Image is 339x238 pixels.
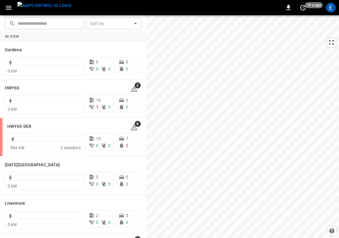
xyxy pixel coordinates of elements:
[126,98,128,103] span: 0
[96,220,98,225] span: 0
[146,15,339,238] canvas: Map
[126,143,128,148] span: 2
[8,69,17,74] span: 0 kW
[108,67,111,71] span: 0
[96,60,98,64] span: 0
[126,213,128,218] span: 0
[126,136,128,141] span: 7
[5,200,25,207] h6: Livermore
[7,123,31,130] h6: HWY65-DER
[96,182,98,186] span: 0
[298,3,308,13] button: set refresh interval
[96,105,98,110] span: 1
[108,220,111,225] span: 0
[305,2,323,8] span: 10 s ago
[126,220,128,225] span: 0
[5,85,19,92] h6: HWY65
[5,162,60,168] h6: Karma Center
[126,60,128,64] span: 0
[96,136,101,141] span: 10
[96,98,101,103] span: 16
[96,143,98,148] span: 0
[5,47,22,53] h6: Gardena
[126,105,128,110] span: 0
[5,34,19,39] strong: In View
[108,182,111,186] span: 0
[96,67,98,71] span: 0
[108,105,111,110] span: 0
[126,182,128,186] span: 0
[10,145,24,150] span: 384 kW
[60,145,81,150] span: 3 sessions
[96,175,98,179] span: 0
[17,2,71,9] img: ampcontrol.io logo
[96,213,98,218] span: 2
[108,143,111,148] span: 0
[135,121,141,127] span: 8
[8,222,17,227] span: 0 kW
[8,184,17,189] span: 0 kW
[135,82,141,88] span: 2
[126,67,128,71] span: 0
[8,107,17,112] span: 0 kW
[326,3,336,13] div: profile-icon
[126,175,128,179] span: 0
